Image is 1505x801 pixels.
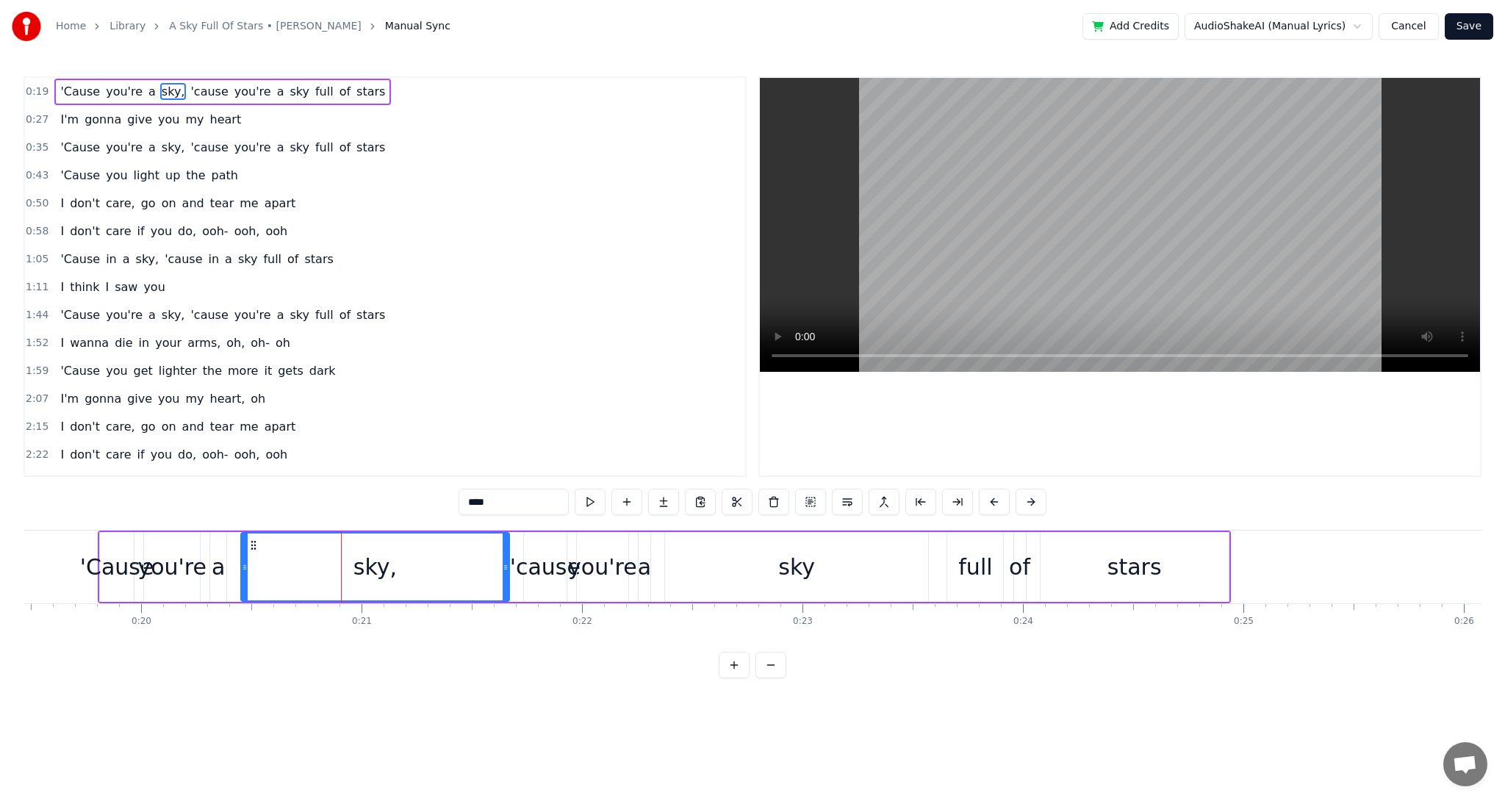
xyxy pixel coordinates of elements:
span: full [314,139,335,156]
span: don't [68,446,101,463]
span: go [140,195,157,212]
span: don't [68,195,101,212]
span: 'cause [163,474,204,491]
span: you [104,362,129,379]
span: you're [104,306,144,323]
div: 0:26 [1454,616,1474,628]
span: 'Cause [59,362,101,379]
span: I [59,223,65,240]
span: stars [355,83,387,100]
div: 0:21 [352,616,372,628]
span: care, [104,418,137,435]
span: of [286,251,300,267]
span: 2:07 [26,392,49,406]
span: 0:27 [26,112,49,127]
span: stars [303,251,334,267]
span: if [136,223,146,240]
span: me [238,195,259,212]
span: a [223,251,234,267]
span: 1:05 [26,252,49,267]
span: a [276,139,286,156]
span: a [223,474,234,491]
div: 0:20 [132,616,151,628]
span: oh, [225,334,246,351]
span: a [147,306,157,323]
span: gets [276,362,305,379]
button: Cancel [1379,13,1438,40]
span: think [68,279,101,295]
span: of [286,474,300,491]
span: 1:52 [26,336,49,351]
span: I [59,418,65,435]
span: in [206,474,220,491]
div: you're [137,550,206,583]
span: tear [209,418,236,435]
div: full [958,550,992,583]
span: in [104,474,118,491]
span: 'cause [189,139,229,156]
span: my [184,390,206,407]
span: full [262,474,283,491]
span: arms, [186,334,222,351]
span: 'Cause [59,139,101,156]
span: care, [104,195,137,212]
span: if [136,446,146,463]
span: 0:35 [26,140,49,155]
span: and [181,418,206,435]
a: Library [109,19,146,34]
span: you're [104,139,144,156]
span: you [142,279,166,295]
span: 0:19 [26,85,49,99]
span: I [59,279,65,295]
span: you're [233,306,273,323]
span: more [226,362,259,379]
button: Save [1445,13,1493,40]
span: sky, [134,474,161,491]
div: 0:23 [793,616,813,628]
span: you're [233,139,273,156]
span: sky, [160,83,187,100]
a: A Sky Full Of Stars • [PERSON_NAME] [169,19,362,34]
span: don't [68,223,101,240]
span: I [104,279,110,295]
img: youka [12,12,41,41]
div: 0:22 [572,616,592,628]
span: a [276,83,286,100]
span: in [137,334,151,351]
span: 'cause [189,83,229,100]
span: on [160,195,178,212]
span: you're [233,83,273,100]
span: tear [209,195,236,212]
div: you're [568,550,637,583]
span: full [314,306,335,323]
span: apart [263,195,298,212]
div: 0:25 [1234,616,1254,628]
span: 'cause [163,251,204,267]
a: Home [56,19,86,34]
span: ooh, [233,223,262,240]
div: 'Cause [80,550,154,583]
span: get [132,362,154,379]
div: sky [778,550,815,583]
span: light [132,167,161,184]
div: 0:24 [1013,616,1033,628]
span: 2:22 [26,448,49,462]
span: of [338,139,352,156]
span: ooh, [233,446,262,463]
span: it [262,362,273,379]
span: full [314,83,335,100]
a: 开放式聊天 [1443,742,1487,786]
span: give [126,111,154,128]
span: you're [104,83,144,100]
span: care [104,446,133,463]
span: you [149,446,173,463]
span: my [184,111,206,128]
span: 0:58 [26,224,49,239]
span: I'm [59,390,80,407]
span: heart [209,111,243,128]
span: you [104,167,129,184]
span: a [147,83,157,100]
span: of [338,83,352,100]
span: the [184,167,206,184]
div: a [212,550,225,583]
